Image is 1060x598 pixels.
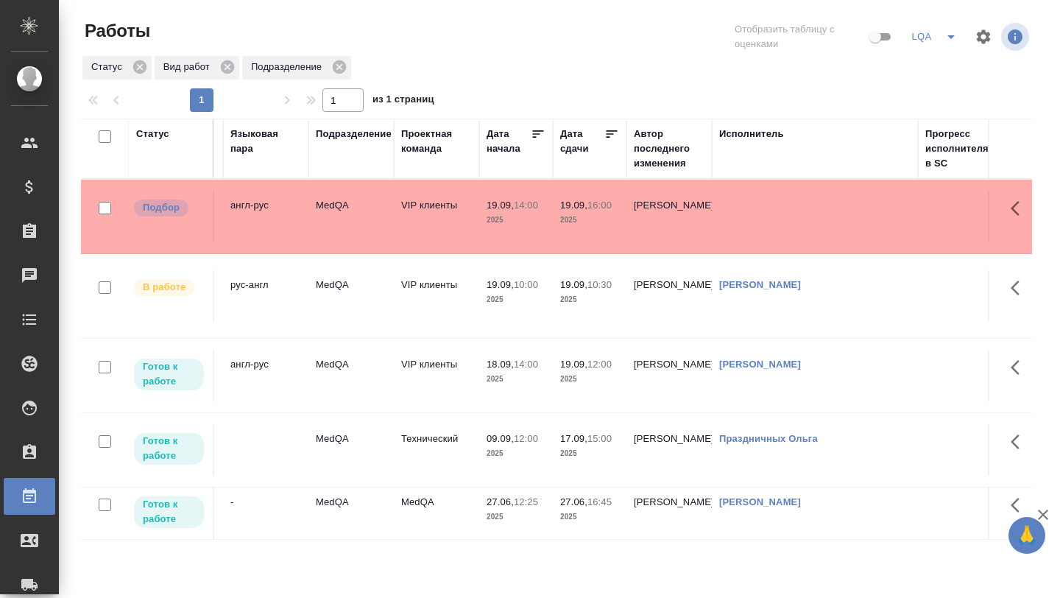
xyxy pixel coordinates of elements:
td: Технический [394,424,479,476]
p: 16:45 [587,496,612,507]
div: Вид работ [155,56,239,80]
p: Готов к работе [143,359,195,389]
div: split button [907,25,966,49]
button: Здесь прячутся важные кнопки [1002,270,1037,306]
a: [PERSON_NAME] [719,496,801,507]
span: Настроить таблицу [966,19,1001,54]
p: 14:00 [514,200,538,211]
span: 🙏 [1014,520,1039,551]
td: MedQA [394,488,479,539]
p: 10:30 [587,279,612,290]
p: Готов к работе [143,497,195,527]
div: Дата сдачи [560,127,604,156]
p: 19.09, [560,200,587,211]
a: [PERSON_NAME] [719,359,801,370]
div: Исполнитель может приступить к работе [132,495,205,530]
p: 2025 [560,446,619,461]
p: Статус [91,60,127,74]
td: [PERSON_NAME] [626,488,712,539]
td: англ-рус [223,191,308,242]
p: 2025 [560,292,619,307]
p: 2025 [487,372,545,387]
a: [PERSON_NAME] [719,279,801,290]
p: 2025 [487,213,545,228]
div: Исполнитель выполняет работу [132,278,205,298]
button: Здесь прячутся важные кнопки [1002,424,1037,460]
td: [PERSON_NAME] [626,424,712,476]
td: MedQA [308,191,394,242]
p: Готов к работе [143,434,195,463]
td: MedQA [308,270,394,322]
button: Здесь прячутся важные кнопки [1002,191,1037,226]
span: Работы [81,19,150,43]
p: 19.09, [487,200,514,211]
div: Исполнитель [719,127,784,141]
div: Исполнитель может приступить к работе [132,357,205,392]
div: Автор последнего изменения [634,127,704,171]
div: Прогресс исполнителя в SC [925,127,992,171]
td: [PERSON_NAME] [626,270,712,322]
p: 27.06, [560,496,587,507]
p: 10:00 [514,279,538,290]
div: Подразделение [242,56,351,80]
div: Проектная команда [401,127,472,156]
button: Здесь прячутся важные кнопки [1002,488,1037,523]
div: Можно подбирать исполнителей [132,198,205,218]
td: MedQA [308,350,394,401]
p: 2025 [487,510,545,524]
p: 14:00 [514,359,538,370]
p: Подбор [143,200,180,215]
p: 27.06, [487,496,514,507]
div: Подразделение [316,127,392,141]
p: 2025 [487,292,545,307]
p: Подразделение [251,60,327,74]
p: 2025 [560,213,619,228]
p: 2025 [487,446,545,461]
td: VIP клиенты [394,191,479,242]
button: 🙏 [1008,517,1045,554]
p: Вид работ [163,60,215,74]
td: - [223,488,308,539]
p: В работе [143,280,185,295]
td: англ-рус [223,350,308,401]
td: VIP клиенты [394,270,479,322]
td: [PERSON_NAME] [626,191,712,242]
span: Посмотреть информацию [1001,23,1032,51]
p: 19.09, [560,359,587,370]
button: Здесь прячутся важные кнопки [1002,350,1037,385]
a: Праздничных Ольга [719,433,818,444]
p: 19.09, [560,279,587,290]
td: MedQA [308,488,394,539]
p: 12:00 [514,433,538,444]
p: 18.09, [487,359,514,370]
td: MedQA [308,424,394,476]
p: 2025 [560,510,619,524]
td: рус-англ [223,270,308,322]
p: 09.09, [487,433,514,444]
p: 2025 [560,372,619,387]
div: Языковая пара [230,127,301,156]
p: 12:00 [587,359,612,370]
span: из 1 страниц [372,91,434,112]
div: Дата начала [487,127,531,156]
span: Отобразить таблицу с оценками [735,22,866,52]
td: [PERSON_NAME] [626,350,712,401]
div: Исполнитель может приступить к работе [132,432,205,466]
div: Статус [82,56,152,80]
p: 12:25 [514,496,538,507]
p: 19.09, [487,279,514,290]
div: Статус [136,127,169,141]
p: 15:00 [587,433,612,444]
td: VIP клиенты [394,350,479,401]
p: 16:00 [587,200,612,211]
p: 17.09, [560,433,587,444]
